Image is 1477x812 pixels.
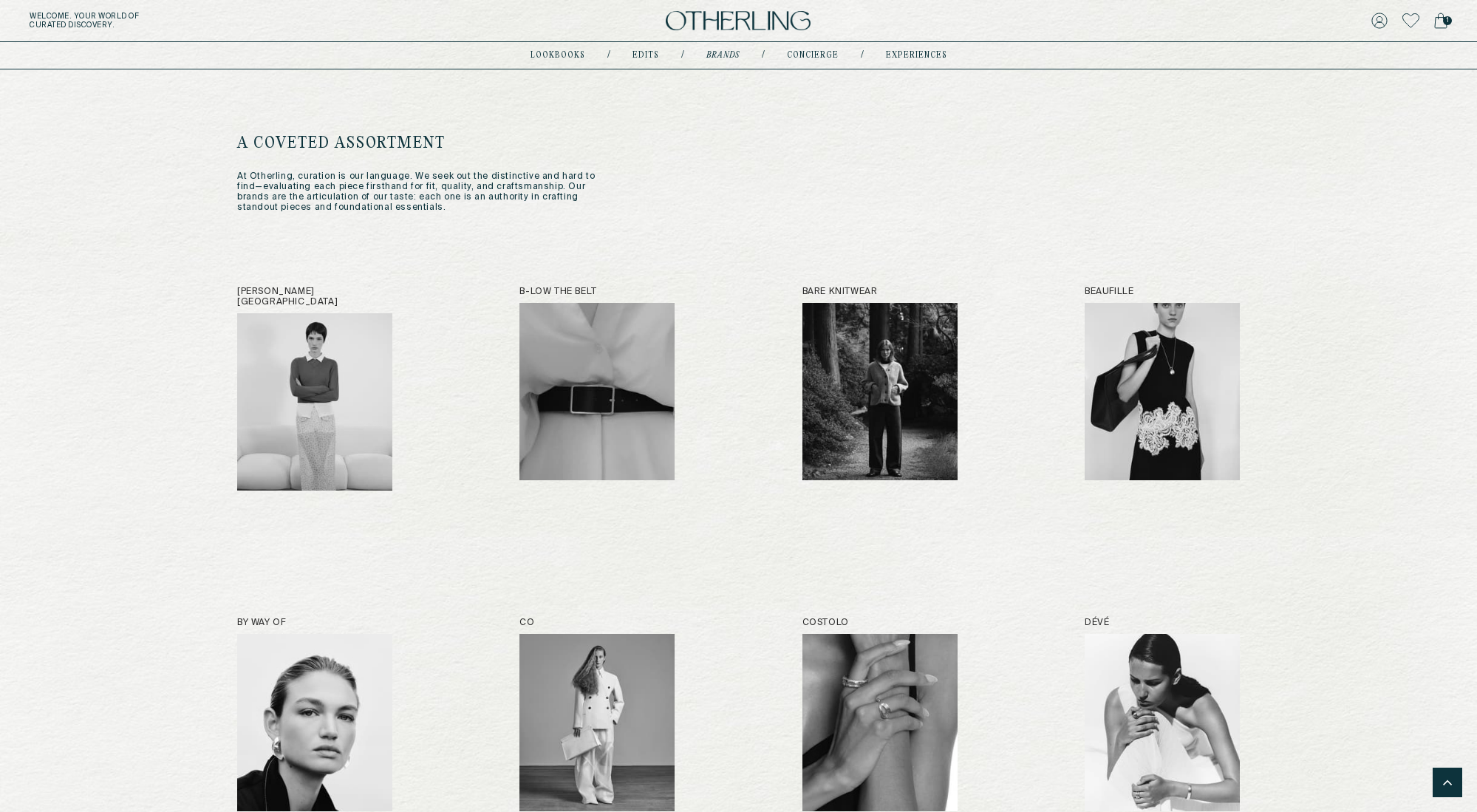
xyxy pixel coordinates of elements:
div: / [681,50,684,61]
p: At Otherling, curation is our language. We seek out the distinctive and hard to find—evaluating e... [237,171,607,213]
img: Dévé [1085,634,1240,811]
h2: B-low the Belt [519,287,675,297]
a: 1 [1434,10,1447,31]
a: B-low the Belt [519,287,675,491]
h2: [PERSON_NAME][GEOGRAPHIC_DATA] [237,287,392,307]
a: [PERSON_NAME][GEOGRAPHIC_DATA] [237,287,392,491]
img: Alfie Paris [237,313,392,491]
h2: Costolo [802,618,958,628]
img: B-low the Belt [519,303,675,480]
a: lookbooks [531,52,585,59]
img: logo [666,11,811,31]
a: Bare Knitwear [802,287,958,491]
img: Costolo [802,634,958,811]
a: Beaufille [1085,287,1240,491]
img: Beaufille [1085,303,1240,480]
a: experiences [886,52,947,59]
img: Co [519,634,675,811]
h2: Dévé [1085,618,1240,628]
h2: Bare Knitwear [802,287,958,297]
a: Co [519,618,675,811]
a: Brands [706,52,740,59]
a: Dévé [1085,618,1240,811]
img: Bare Knitwear [802,303,958,480]
a: Costolo [802,618,958,811]
a: By Way Of [237,618,392,811]
div: / [861,50,864,61]
h2: By Way Of [237,618,392,628]
h2: Beaufille [1085,287,1240,297]
a: Edits [632,52,659,59]
div: / [607,50,610,61]
h1: A COVETED ASSORTMENT [237,133,607,154]
span: 1 [1443,16,1452,25]
img: By Way Of [237,634,392,811]
h2: Co [519,618,675,628]
h5: Welcome . Your world of curated discovery. [30,12,455,30]
div: / [762,50,765,61]
a: concierge [787,52,839,59]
